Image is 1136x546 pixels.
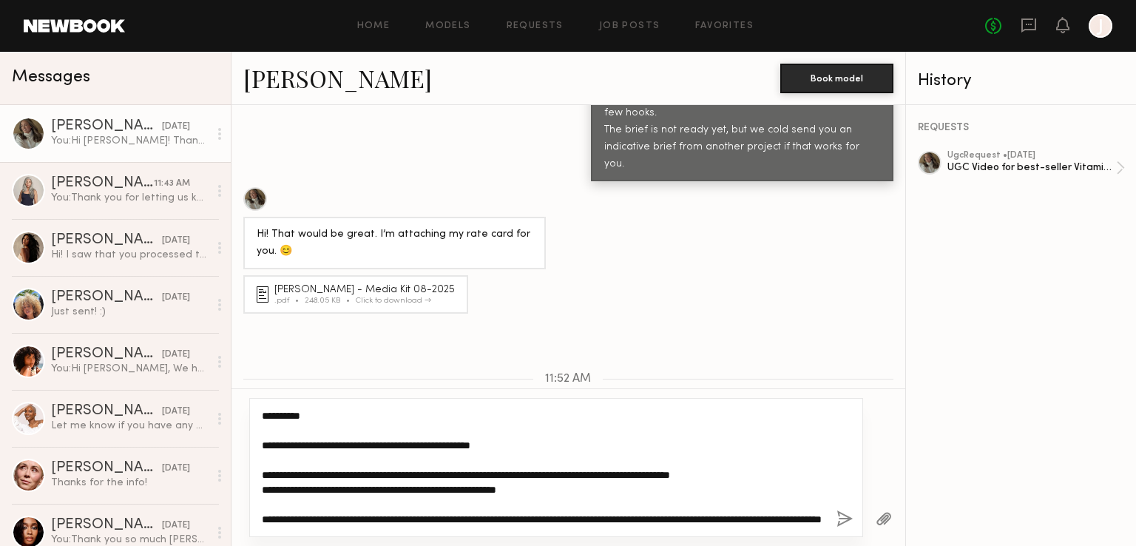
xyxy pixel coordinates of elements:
div: Let me know if you have any other questions/edits [51,419,209,433]
div: Thanks for the info! [51,476,209,490]
div: You: Thank you for letting us know [PERSON_NAME], we'll keep that in mind for next time! What wou... [51,191,209,205]
div: [PERSON_NAME] [51,461,162,476]
div: [DATE] [162,291,190,305]
div: History [918,73,1125,90]
div: [PERSON_NAME] [51,290,162,305]
div: [PERSON_NAME] [51,233,162,248]
a: Job Posts [599,21,660,31]
div: [PERSON_NAME] [51,518,162,533]
a: ugcRequest •[DATE]UGC Video for best-seller Vitamin C [947,151,1125,185]
div: [DATE] [162,519,190,533]
a: [PERSON_NAME] - Media Kit 08-2025.pdf248.05 KBClick to download [257,285,459,305]
a: Book model [780,71,893,84]
div: [DATE] [162,348,190,362]
div: [DATE] [162,405,190,419]
div: .pdf [274,297,305,305]
button: Book model [780,64,893,93]
div: Hi! That would be great. I’m attaching my rate card for you. 😊 [257,226,532,260]
div: [DATE] [162,234,190,248]
div: You: Hi [PERSON_NAME], We have received it! We'll get back to you via email. [51,362,209,376]
a: Requests [507,21,564,31]
div: REQUESTS [918,123,1125,133]
div: 248.05 KB [305,297,356,305]
span: 11:52 AM [545,373,591,385]
div: ugc Request • [DATE] [947,151,1116,161]
div: Click to download [356,297,431,305]
a: Favorites [695,21,754,31]
a: J [1089,14,1112,38]
div: Hi! I saw that you processed the payment. I was wondering if you guys added the $50 that we agreed? [51,248,209,262]
div: Just sent! :) [51,305,209,319]
a: Models [425,21,470,31]
div: [PERSON_NAME] [51,119,162,134]
a: Home [357,21,390,31]
div: [PERSON_NAME] [51,347,162,362]
a: [PERSON_NAME] [243,62,432,94]
div: [PERSON_NAME] [51,176,154,191]
div: [DATE] [162,462,190,476]
span: Messages [12,69,90,86]
div: UGC Video for best-seller Vitamin C [947,161,1116,175]
div: Hi [PERSON_NAME]! Thanks for getting back to us. This brief would include lines to the camer, as ... [604,71,880,173]
div: 11:43 AM [154,177,190,191]
div: [PERSON_NAME] - Media Kit 08-2025 [274,285,459,295]
div: [DATE] [162,120,190,134]
div: You: Hi [PERSON_NAME]! Thanks for getting back to us. This brief would include lines to the camer... [51,134,209,148]
div: [PERSON_NAME] [51,404,162,419]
